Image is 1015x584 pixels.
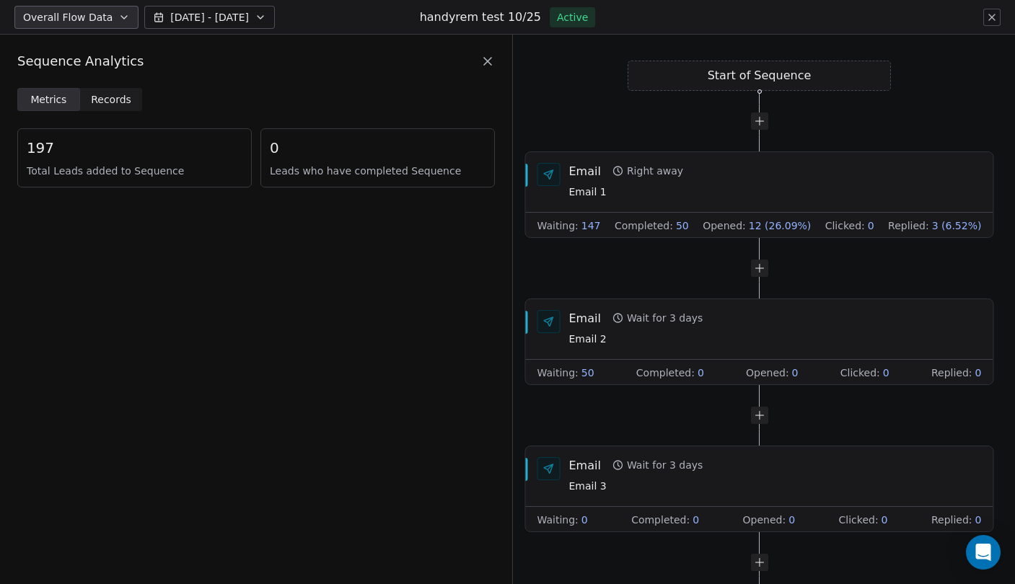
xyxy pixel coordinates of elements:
[17,52,144,71] span: Sequence Analytics
[792,366,799,380] span: 0
[615,218,673,233] span: Completed :
[270,164,485,178] span: Leads who have completed Sequence
[525,446,994,532] div: EmailWait for 3 daysEmail 3Waiting:0Completed:0Opened:0Clicked:0Replied:0
[581,366,594,380] span: 50
[569,479,703,495] span: Email 3
[966,535,1001,570] div: Open Intercom Messenger
[420,9,541,25] h1: handyrem test 10/25
[569,310,601,326] div: Email
[749,218,812,233] span: 12 (26.09%)
[839,513,879,527] span: Clicked :
[144,6,275,29] button: [DATE] - [DATE]
[868,218,874,233] span: 0
[569,332,703,348] span: Email 2
[746,366,789,380] span: Opened :
[23,10,113,25] span: Overall Flow Data
[975,513,982,527] span: 0
[888,218,929,233] span: Replied :
[170,10,249,25] span: [DATE] - [DATE]
[636,366,695,380] span: Completed :
[569,163,601,179] div: Email
[698,366,704,380] span: 0
[537,218,579,233] span: Waiting :
[525,151,994,238] div: EmailRight awayEmail 1Waiting:147Completed:50Opened:12 (26.09%)Clicked:0Replied:3 (6.52%)
[631,513,690,527] span: Completed :
[537,366,579,380] span: Waiting :
[693,513,699,527] span: 0
[882,513,888,527] span: 0
[825,218,865,233] span: Clicked :
[581,513,588,527] span: 0
[581,218,601,233] span: 147
[676,218,689,233] span: 50
[931,366,972,380] span: Replied :
[569,185,684,200] span: Email 1
[975,366,982,380] span: 0
[883,366,889,380] span: 0
[788,513,795,527] span: 0
[27,138,242,158] span: 197
[270,138,485,158] span: 0
[931,513,972,527] span: Replied :
[932,218,982,233] span: 3 (6.52%)
[743,513,786,527] span: Opened :
[91,92,131,107] span: Records
[557,10,588,25] span: Active
[525,298,994,385] div: EmailWait for 3 daysEmail 2Waiting:50Completed:0Opened:0Clicked:0Replied:0
[569,457,601,473] div: Email
[537,513,579,527] span: Waiting :
[840,366,880,380] span: Clicked :
[14,6,139,29] button: Overall Flow Data
[703,218,746,233] span: Opened :
[27,164,242,178] span: Total Leads added to Sequence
